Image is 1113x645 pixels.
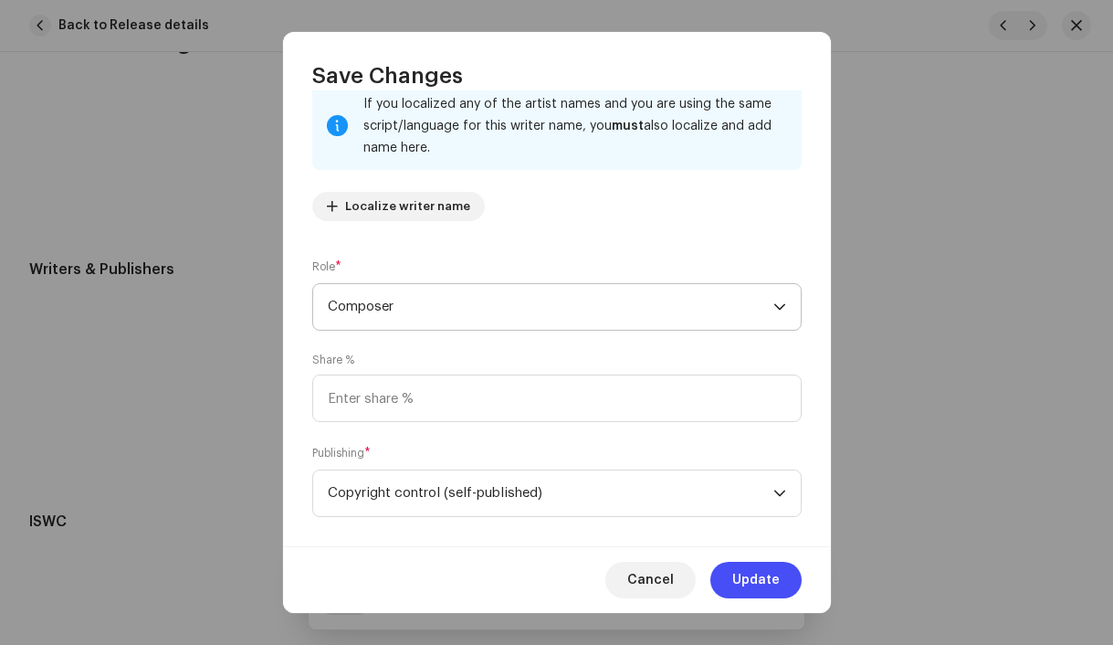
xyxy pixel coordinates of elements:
[312,258,335,276] small: Role
[605,562,696,598] button: Cancel
[312,444,364,462] small: Publishing
[312,192,485,221] button: Localize writer name
[328,471,773,516] span: Copyright control (self-published)
[345,188,470,225] span: Localize writer name
[312,375,802,422] input: Enter share %
[773,471,786,516] div: dropdown trigger
[312,61,463,90] span: Save Changes
[312,353,354,367] label: Share %
[773,284,786,330] div: dropdown trigger
[710,562,802,598] button: Update
[732,562,780,598] span: Update
[612,120,644,132] strong: must
[363,93,787,159] div: If you localized any of the artist names and you are using the same script/language for this writ...
[328,284,773,330] span: Composer
[627,562,674,598] span: Cancel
